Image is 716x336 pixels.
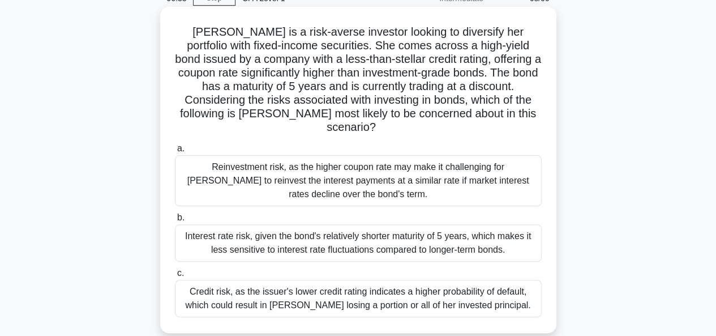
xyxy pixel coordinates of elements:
[177,212,185,222] span: b.
[177,143,185,153] span: a.
[175,224,542,262] div: Interest rate risk, given the bond's relatively shorter maturity of 5 years, which makes it less ...
[174,25,543,135] h5: [PERSON_NAME] is a risk-averse investor looking to diversify her portfolio with fixed-income secu...
[175,155,542,206] div: Reinvestment risk, as the higher coupon rate may make it challenging for [PERSON_NAME] to reinves...
[175,280,542,317] div: Credit risk, as the issuer's lower credit rating indicates a higher probability of default, which...
[177,268,184,278] span: c.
